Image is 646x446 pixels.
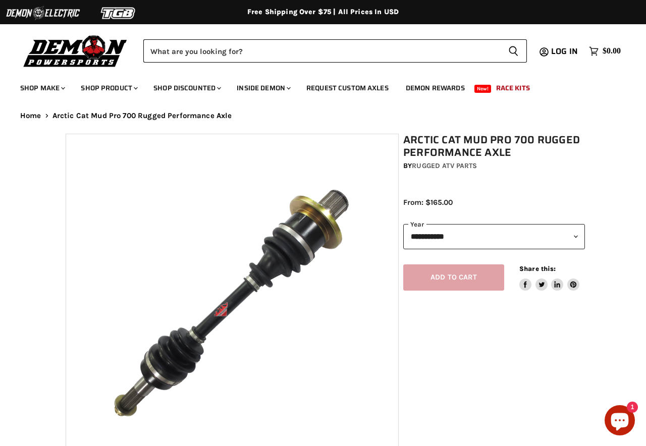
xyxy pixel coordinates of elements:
[547,47,584,56] a: Log in
[519,265,556,272] span: Share this:
[20,33,131,69] img: Demon Powersports
[551,45,578,58] span: Log in
[602,405,638,438] inbox-online-store-chat: Shopify online store chat
[412,161,477,170] a: Rugged ATV Parts
[143,39,500,63] input: Search
[299,78,396,98] a: Request Custom Axles
[603,46,621,56] span: $0.00
[584,44,626,59] a: $0.00
[81,4,156,23] img: TGB Logo 2
[500,39,527,63] button: Search
[474,85,492,93] span: New!
[146,78,227,98] a: Shop Discounted
[403,134,585,159] h1: Arctic Cat Mud Pro 700 Rugged Performance Axle
[73,78,144,98] a: Shop Product
[403,160,585,172] div: by
[398,78,472,98] a: Demon Rewards
[13,74,618,98] ul: Main menu
[519,264,579,291] aside: Share this:
[229,78,297,98] a: Inside Demon
[20,111,41,120] a: Home
[489,78,537,98] a: Race Kits
[5,4,81,23] img: Demon Electric Logo 2
[52,111,232,120] span: Arctic Cat Mud Pro 700 Rugged Performance Axle
[403,224,585,249] select: year
[143,39,527,63] form: Product
[403,198,453,207] span: From: $165.00
[13,78,71,98] a: Shop Make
